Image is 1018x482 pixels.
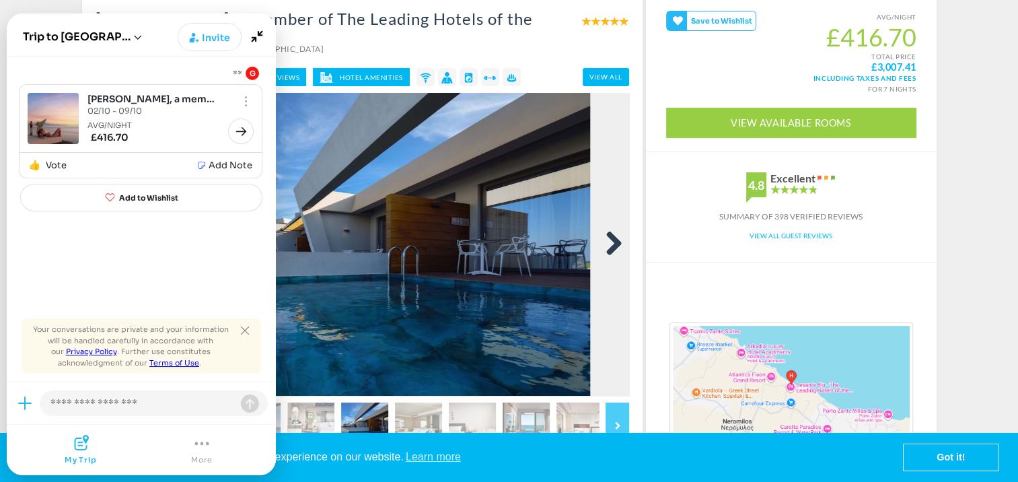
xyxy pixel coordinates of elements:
a: View Available Rooms [666,108,916,138]
a: dismiss cookie message [904,444,998,471]
a: Hotel Amenities [313,68,410,86]
div: 4.8 [746,172,766,197]
small: TOTAL PRICE [666,52,916,72]
small: AVG/NIGHT [666,11,916,23]
span: Including taxes and fees [666,72,916,82]
gamitee-button: Get your friends' opinions [666,11,757,31]
div: Embedded experience [688,279,894,312]
a: View All Guest Reviews [750,232,832,240]
span: This website uses cookies to ensure you get the best experience on our website. [20,447,903,467]
img: staticmap [669,322,913,448]
div: Excellent [770,172,815,184]
a: Next [595,231,622,258]
a: learn more about cookies [404,447,463,467]
strong: £3,007.41 [871,62,916,72]
a: Embedded experience [669,279,913,448]
div: for 7 nights [666,82,916,94]
span: £416.70 [666,23,916,52]
h1: [PERSON_NAME], a member of The Leading Hotels of the World – Adults Only [96,11,581,43]
a: Next [606,403,629,450]
div: Summary of 398 verified reviews [646,211,937,223]
div: Sticky experience [528,372,628,396]
a: view all [583,68,629,86]
gamitee-draggable-frame: Joyned Window [7,13,276,475]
